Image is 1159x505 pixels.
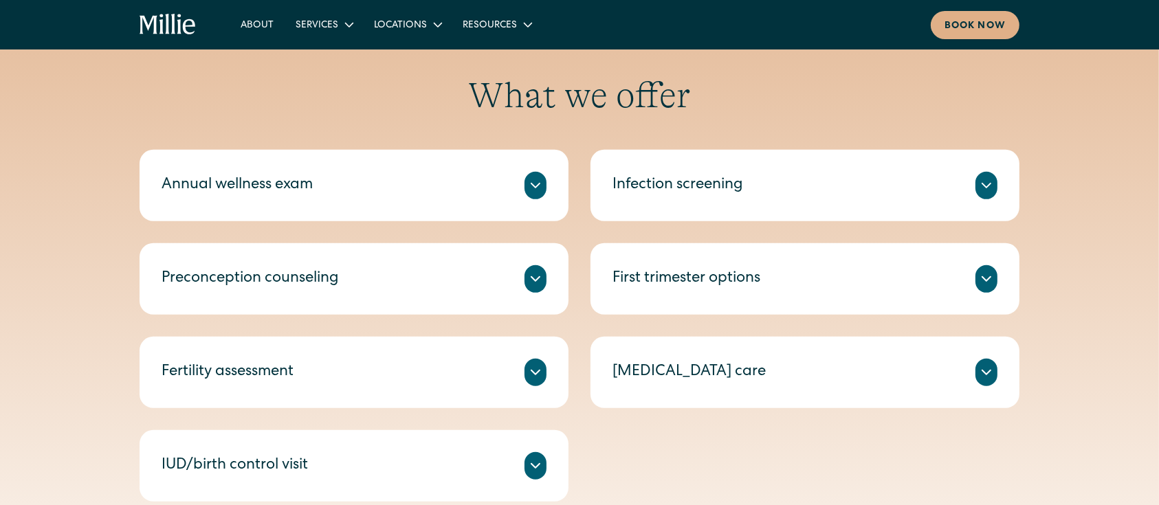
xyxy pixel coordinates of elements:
[296,19,338,33] div: Services
[162,175,313,197] div: Annual wellness exam
[612,175,743,197] div: Infection screening
[945,19,1006,34] div: Book now
[363,13,452,36] div: Locations
[374,19,427,33] div: Locations
[285,13,363,36] div: Services
[140,14,197,36] a: home
[612,268,760,291] div: First trimester options
[463,19,517,33] div: Resources
[612,361,766,384] div: [MEDICAL_DATA] care
[230,13,285,36] a: About
[931,11,1019,39] a: Book now
[452,13,542,36] div: Resources
[162,268,339,291] div: Preconception counseling
[162,455,308,478] div: IUD/birth control visit
[140,74,1019,117] h2: What we offer
[162,361,294,384] div: Fertility assessment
